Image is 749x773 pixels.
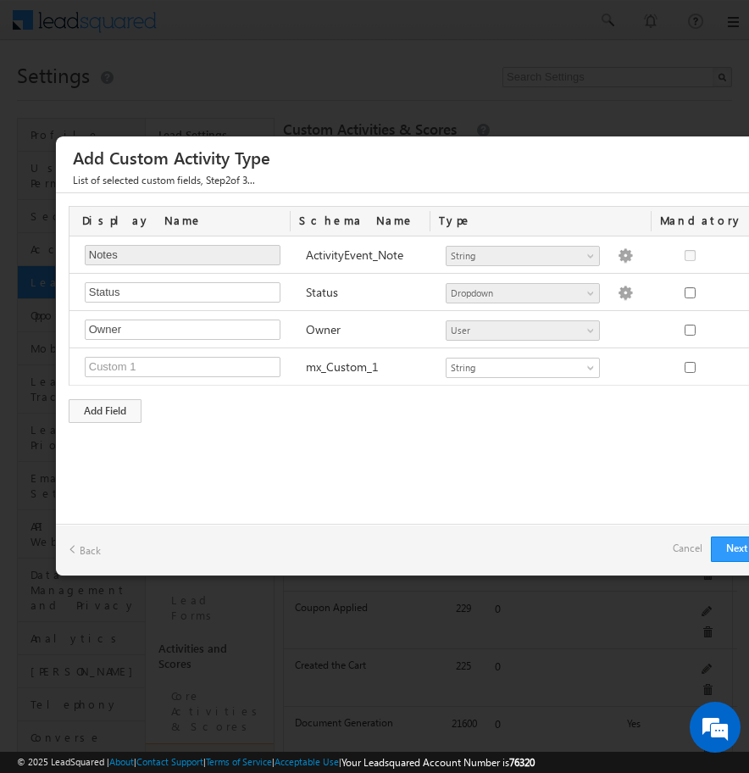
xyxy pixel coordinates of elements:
[306,247,403,263] label: ActivityEvent_Note
[275,756,339,767] a: Acceptable Use
[447,248,585,264] span: String
[17,754,535,770] span: © 2025 LeadSquared | | | | |
[447,286,585,301] span: Dropdown
[446,358,600,378] a: String
[85,357,280,377] input: Custom 1
[430,207,652,236] div: Type
[306,359,379,375] label: mx_Custom_1
[618,286,633,301] img: Populate Options
[306,284,338,300] label: Status
[73,174,255,186] span: , Step of 3...
[291,207,431,236] div: Schema Name
[447,323,585,338] span: User
[69,399,141,423] div: Add Field
[136,756,203,767] a: Contact Support
[69,207,291,236] div: Display Name
[225,174,230,186] span: 2
[73,174,201,186] span: List of selected custom fields
[447,360,585,375] span: String
[446,246,600,266] a: String
[109,756,134,767] a: About
[206,756,272,767] a: Terms of Service
[673,537,702,560] a: Cancel
[446,283,600,303] a: Dropdown
[306,321,341,337] label: Owner
[446,320,600,341] a: User
[509,756,535,769] span: 76320
[618,248,633,264] img: Populate Options
[69,537,101,563] a: Back
[341,756,535,769] span: Your Leadsquared Account Number is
